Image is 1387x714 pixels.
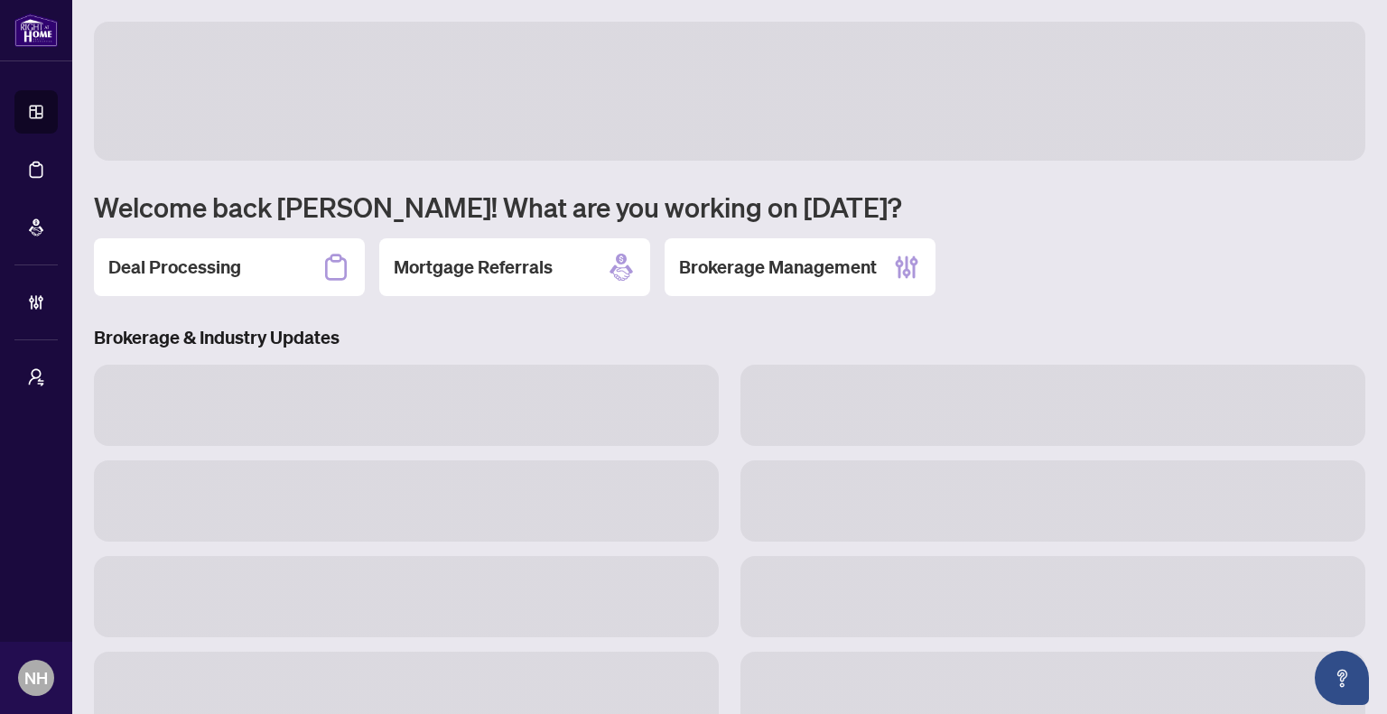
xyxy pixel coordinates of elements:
[24,665,48,691] span: NH
[679,255,877,280] h2: Brokerage Management
[108,255,241,280] h2: Deal Processing
[94,325,1365,350] h3: Brokerage & Industry Updates
[394,255,553,280] h2: Mortgage Referrals
[27,368,45,386] span: user-switch
[14,14,58,47] img: logo
[94,190,1365,224] h1: Welcome back [PERSON_NAME]! What are you working on [DATE]?
[1315,651,1369,705] button: Open asap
